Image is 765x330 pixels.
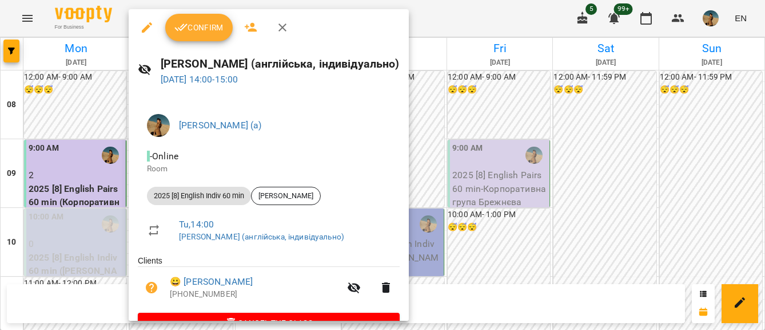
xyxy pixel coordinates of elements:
[179,120,262,131] a: [PERSON_NAME] (а)
[147,316,391,330] span: Cancel the class
[165,14,233,41] button: Confirm
[147,151,181,162] span: - Online
[252,191,320,201] span: [PERSON_NAME]
[170,289,340,300] p: [PHONE_NUMBER]
[147,163,391,175] p: Room
[179,219,214,230] a: Tu , 14:00
[147,114,170,137] img: 60eca85a8c9650d2125a59cad4a94429.JPG
[147,191,251,201] span: 2025 [8] English Indiv 60 min
[161,74,238,85] a: [DATE] 14:00-15:00
[138,274,165,301] button: Unpaid. Bill the attendance?
[174,21,224,34] span: Confirm
[170,275,253,289] a: 😀 [PERSON_NAME]
[138,255,400,312] ul: Clients
[161,55,400,73] h6: [PERSON_NAME] (англійська, індивідуально)
[179,232,344,241] a: [PERSON_NAME] (англійська, індивідуально)
[251,187,321,205] div: [PERSON_NAME]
